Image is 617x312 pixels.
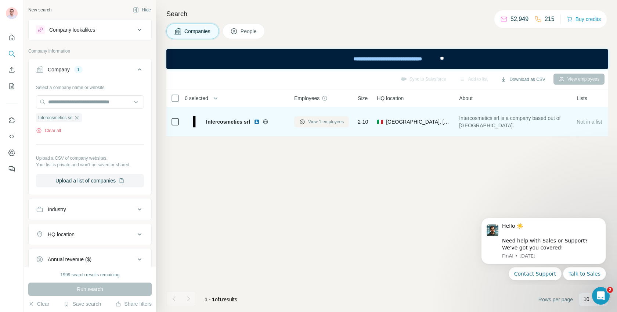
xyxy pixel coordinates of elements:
button: Clear all [36,127,61,134]
span: Intercosmetics srl [38,114,72,121]
p: 10 [584,295,589,303]
span: 0 selected [185,95,208,102]
span: 2 [607,287,613,293]
button: Feedback [6,162,18,175]
div: Select a company name or website [36,81,144,91]
p: Company information [28,48,152,54]
span: 🇮🇹 [377,118,383,125]
span: Intercosmetics srl [206,118,250,125]
button: Upload a list of companies [36,174,144,187]
span: Employees [294,95,320,102]
iframe: Intercom live chat [592,287,610,305]
p: 52,949 [510,15,528,24]
button: Quick start [6,31,18,44]
span: Size [358,95,368,102]
img: Avatar [6,7,18,19]
p: 215 [545,15,555,24]
div: HQ location [48,231,75,238]
iframe: Intercom notifications message [470,212,617,285]
img: LinkedIn logo [254,119,260,125]
button: Use Surfe API [6,130,18,143]
button: Clear [28,300,49,308]
button: Search [6,47,18,60]
div: 1 [74,66,83,73]
span: Not in a list [577,119,602,125]
span: People [241,28,257,35]
button: Download as CSV [495,74,550,85]
button: Share filters [115,300,152,308]
div: Company lookalikes [49,26,95,33]
button: Dashboard [6,146,18,159]
span: Intercosmetics srl is a company based out of [GEOGRAPHIC_DATA]. [459,114,568,129]
img: Logo of Intercosmetics srl [188,116,200,128]
button: Company1 [29,61,151,81]
button: Industry [29,201,151,218]
span: View 1 employees [308,118,344,125]
button: View 1 employees [294,116,349,127]
iframe: Banner [166,49,608,69]
span: Lists [577,95,587,102]
div: New search [28,7,51,13]
button: Company lookalikes [29,21,151,39]
span: of [215,297,219,302]
button: Hide [128,4,156,15]
div: Industry [48,206,66,213]
span: HQ location [377,95,404,102]
button: Annual revenue ($) [29,251,151,268]
div: Annual revenue ($) [48,256,91,263]
button: HQ location [29,226,151,243]
span: Rows per page [538,296,573,303]
button: My lists [6,79,18,93]
div: 1999 search results remaining [61,272,120,278]
span: 2-10 [358,118,368,125]
p: Your list is private and won't be saved or shared. [36,162,144,168]
span: Companies [184,28,211,35]
span: results [205,297,237,302]
span: About [459,95,473,102]
button: Buy credits [567,14,601,24]
button: Save search [64,300,101,308]
button: Enrich CSV [6,63,18,77]
span: 1 - 1 [205,297,215,302]
span: [GEOGRAPHIC_DATA], [GEOGRAPHIC_DATA] [386,118,450,125]
span: 1 [219,297,222,302]
button: Use Surfe on LinkedIn [6,114,18,127]
h4: Search [166,9,608,19]
div: Company [48,66,70,73]
p: Upload a CSV of company websites. [36,155,144,162]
